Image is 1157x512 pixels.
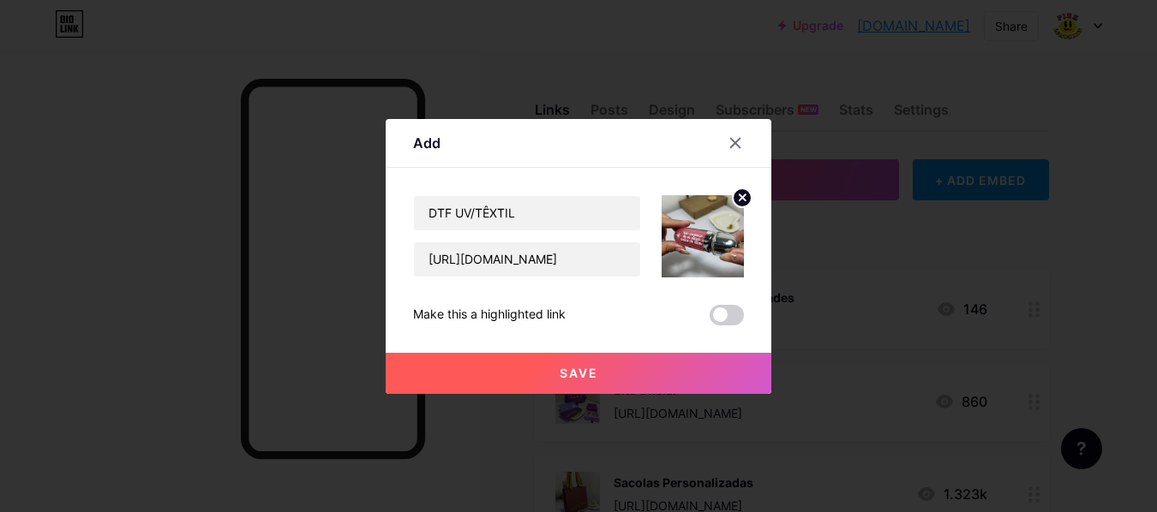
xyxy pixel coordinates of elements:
[414,196,640,230] input: Title
[414,242,640,277] input: URL
[413,133,441,153] div: Add
[662,195,744,277] img: link_thumbnail
[386,353,771,394] button: Save
[560,366,598,380] span: Save
[413,305,566,325] div: Make this a highlighted link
